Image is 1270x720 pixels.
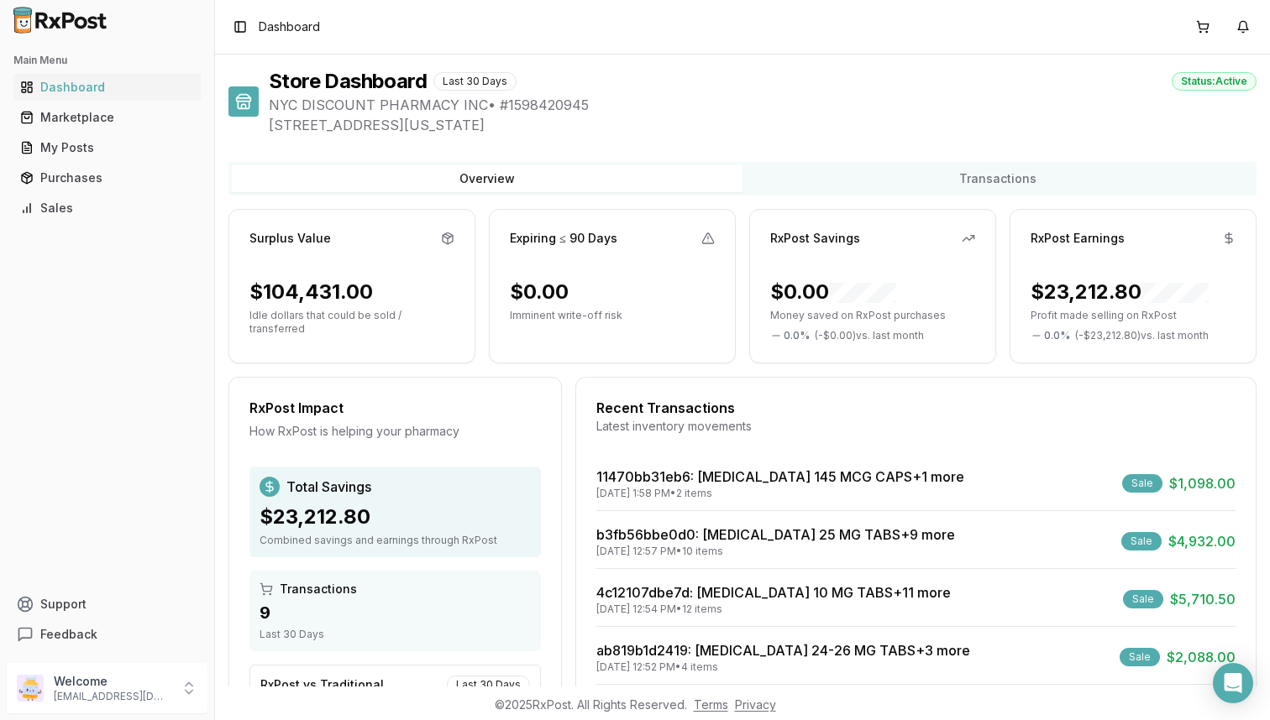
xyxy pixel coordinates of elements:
[815,329,924,342] span: ( - $0.00 ) vs. last month
[269,95,1257,115] span: NYC DISCOUNT PHARMACY INC • # 1598420945
[770,230,860,247] div: RxPost Savings
[596,584,951,601] a: 4c12107dbe7d: [MEDICAL_DATA] 10 MG TABS+11 more
[249,279,373,305] div: $104,431.00
[1172,72,1257,91] div: Status: Active
[433,72,517,91] div: Last 30 Days
[596,660,970,674] div: [DATE] 12:52 PM • 4 items
[596,418,1236,435] div: Latest inventory movements
[20,109,194,126] div: Marketplace
[1123,590,1163,608] div: Sale
[447,676,530,694] div: Last 30 Days
[1121,532,1162,550] div: Sale
[286,477,371,497] span: Total Savings
[1075,329,1209,342] span: ( - $23,212.80 ) vs. last month
[54,673,171,690] p: Welcome
[13,163,201,193] a: Purchases
[260,534,531,547] div: Combined savings and earnings through RxPost
[1044,329,1070,342] span: 0.0 %
[249,230,331,247] div: Surplus Value
[1031,230,1125,247] div: RxPost Earnings
[1031,309,1236,322] p: Profit made selling on RxPost
[1031,279,1209,305] div: $23,212.80
[259,18,320,35] nav: breadcrumb
[735,697,776,712] a: Privacy
[40,626,97,643] span: Feedback
[694,697,728,712] a: Terms
[1168,531,1236,551] span: $4,932.00
[259,18,320,35] span: Dashboard
[269,115,1257,135] span: [STREET_ADDRESS][US_STATE]
[7,619,207,650] button: Feedback
[13,54,201,67] h2: Main Menu
[269,68,427,95] h1: Store Dashboard
[596,642,970,659] a: ab819b1d2419: [MEDICAL_DATA] 24-26 MG TABS+3 more
[13,193,201,223] a: Sales
[1169,473,1236,493] span: $1,098.00
[20,170,194,186] div: Purchases
[1120,648,1160,666] div: Sale
[743,165,1253,192] button: Transactions
[510,309,715,322] p: Imminent write-off risk
[510,279,569,305] div: $0.00
[20,200,194,217] div: Sales
[1170,589,1236,609] span: $5,710.50
[770,279,896,305] div: $0.00
[249,423,541,440] div: How RxPost is helping your pharmacy
[596,468,964,485] a: 11470bb31eb6: [MEDICAL_DATA] 145 MCG CAPS+1 more
[7,134,207,161] button: My Posts
[17,675,44,702] img: User avatar
[596,526,955,543] a: b3fb56bbe0d0: [MEDICAL_DATA] 25 MG TABS+9 more
[596,487,964,500] div: [DATE] 1:58 PM • 2 items
[7,74,207,101] button: Dashboard
[13,133,201,163] a: My Posts
[13,102,201,133] a: Marketplace
[596,545,955,558] div: [DATE] 12:57 PM • 10 items
[249,398,541,418] div: RxPost Impact
[784,329,810,342] span: 0.0 %
[1122,474,1162,493] div: Sale
[7,104,207,131] button: Marketplace
[249,309,454,336] p: Idle dollars that could be sold / transferred
[596,603,951,616] div: [DATE] 12:54 PM • 12 items
[770,309,975,322] p: Money saved on RxPost purchases
[7,589,207,619] button: Support
[260,676,384,693] div: RxPost vs Traditional
[232,165,743,192] button: Overview
[20,79,194,96] div: Dashboard
[280,581,357,597] span: Transactions
[7,195,207,222] button: Sales
[7,7,114,34] img: RxPost Logo
[13,72,201,102] a: Dashboard
[260,503,531,530] div: $23,212.80
[260,601,531,624] div: 9
[1167,647,1236,667] span: $2,088.00
[596,398,1236,418] div: Recent Transactions
[260,628,531,641] div: Last 30 Days
[20,139,194,156] div: My Posts
[7,164,207,191] button: Purchases
[1213,663,1253,703] div: Open Intercom Messenger
[54,690,171,703] p: [EMAIL_ADDRESS][DOMAIN_NAME]
[510,230,617,247] div: Expiring ≤ 90 Days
